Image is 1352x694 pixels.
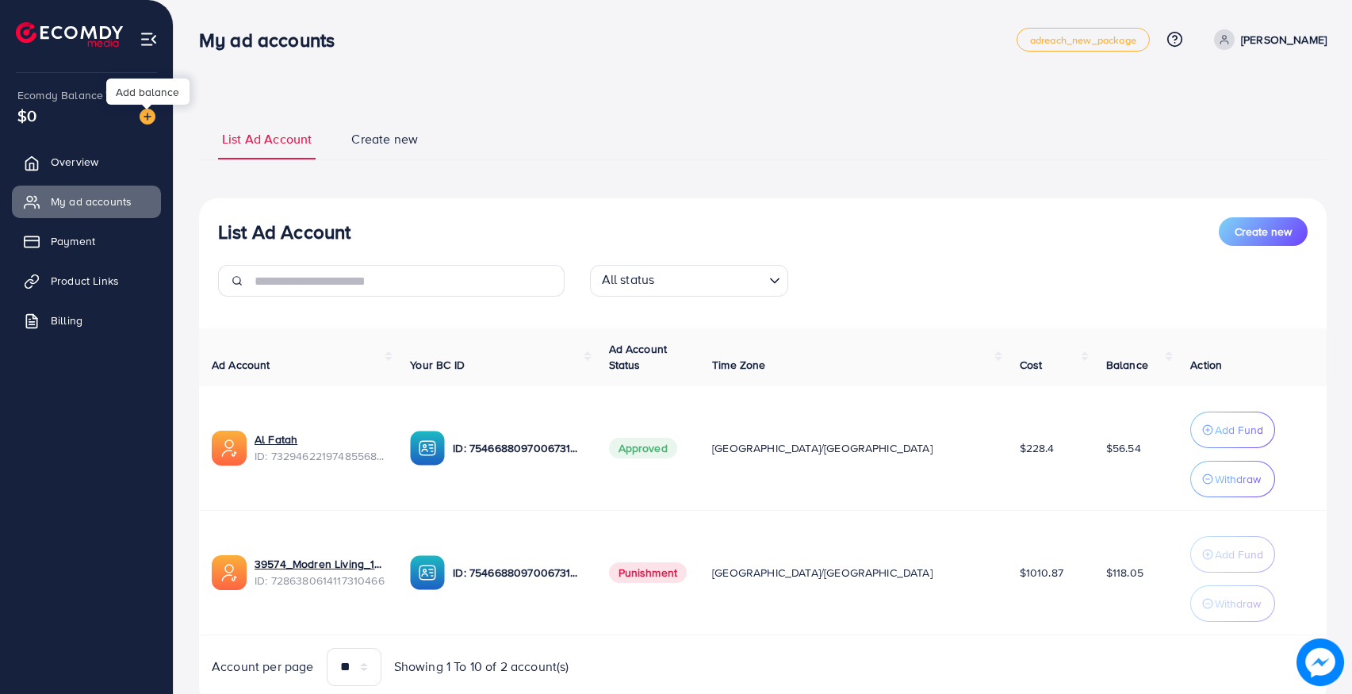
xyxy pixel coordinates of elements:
button: Add Fund [1190,412,1275,448]
span: All status [599,267,658,293]
span: Payment [51,233,95,249]
input: Search for option [659,268,762,293]
a: Al Fatah [255,431,385,447]
a: My ad accounts [12,186,161,217]
a: Payment [12,225,161,257]
span: Punishment [609,562,687,583]
span: $228.4 [1020,440,1055,456]
img: image [140,109,155,125]
a: Product Links [12,265,161,297]
span: ID: 7329462219748556801 [255,448,385,464]
p: Withdraw [1215,470,1261,489]
span: Billing [51,312,82,328]
span: Create new [1235,224,1292,240]
a: adreach_new_package [1017,28,1150,52]
span: Approved [609,438,677,458]
span: Ecomdy Balance [17,87,103,103]
h3: My ad accounts [199,29,347,52]
button: Withdraw [1190,461,1275,497]
a: 39574_Modren Living_1696492702766 [255,556,385,572]
img: image [1296,638,1344,686]
img: ic-ba-acc.ded83a64.svg [410,555,445,590]
span: Create new [351,130,418,148]
div: Add balance [106,79,190,105]
h3: List Ad Account [218,220,350,243]
span: $1010.87 [1020,565,1063,581]
div: <span class='underline'>Al Fatah</span></br>7329462219748556801 [255,431,385,464]
span: List Ad Account [222,130,312,148]
span: [GEOGRAPHIC_DATA]/[GEOGRAPHIC_DATA] [712,440,933,456]
span: $0 [17,104,36,127]
span: Account per page [212,658,314,676]
span: Action [1190,357,1222,373]
div: Search for option [590,265,788,297]
span: Overview [51,154,98,170]
span: Balance [1106,357,1148,373]
span: $56.54 [1106,440,1141,456]
p: Add Fund [1215,545,1263,564]
p: ID: 7546688097006731282 [453,563,583,582]
img: menu [140,30,158,48]
a: [PERSON_NAME] [1208,29,1327,50]
span: Time Zone [712,357,765,373]
span: Showing 1 To 10 of 2 account(s) [394,658,569,676]
span: Ad Account Status [609,341,668,373]
div: <span class='underline'>39574_Modren Living_1696492702766</span></br>7286380614117310466 [255,556,385,589]
p: Withdraw [1215,594,1261,613]
p: Add Fund [1215,420,1263,439]
a: Billing [12,305,161,336]
span: [GEOGRAPHIC_DATA]/[GEOGRAPHIC_DATA] [712,565,933,581]
img: ic-ba-acc.ded83a64.svg [410,431,445,466]
img: ic-ads-acc.e4c84228.svg [212,431,247,466]
a: Overview [12,146,161,178]
span: My ad accounts [51,194,132,209]
span: $118.05 [1106,565,1143,581]
img: logo [16,22,123,47]
span: Ad Account [212,357,270,373]
button: Create new [1219,217,1308,246]
span: adreach_new_package [1030,35,1136,45]
p: [PERSON_NAME] [1241,30,1327,49]
span: Your BC ID [410,357,465,373]
button: Add Fund [1190,536,1275,573]
span: ID: 7286380614117310466 [255,573,385,589]
span: Cost [1020,357,1043,373]
button: Withdraw [1190,585,1275,622]
img: ic-ads-acc.e4c84228.svg [212,555,247,590]
span: Product Links [51,273,119,289]
p: ID: 7546688097006731282 [453,439,583,458]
